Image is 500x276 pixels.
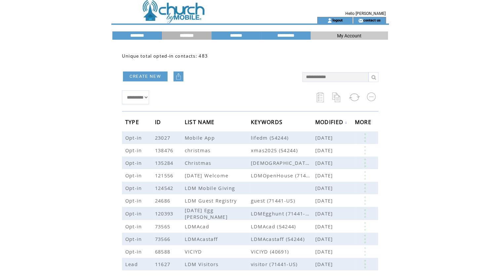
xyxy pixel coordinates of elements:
[251,120,285,124] a: KEYWORDS
[122,53,208,59] span: Unique total opted-in contacts: 483
[155,210,175,217] span: 120393
[155,160,175,166] span: 135284
[315,185,335,191] span: [DATE]
[155,197,172,204] span: 24686
[125,248,144,255] span: Opt-in
[332,18,342,22] a: logout
[185,147,212,154] span: christmas
[185,117,216,129] span: LIST NAME
[185,185,237,191] span: LDM Mobile Giving
[315,120,348,124] a: MODIFIED↓
[125,172,144,179] span: Opt-in
[363,18,381,22] a: contact us
[185,172,230,179] span: [DATE] Welcome
[315,160,335,166] span: [DATE]
[315,236,335,242] span: [DATE]
[315,172,335,179] span: [DATE]
[337,33,362,38] span: My Account
[125,134,144,141] span: Opt-in
[251,248,315,255] span: VICIYD (40691)
[251,261,315,267] span: visitor (71441-US)
[155,120,163,124] a: ID
[155,172,175,179] span: 121556
[355,117,373,129] span: MORE
[185,223,211,230] span: LDMAcad
[175,73,182,80] img: upload.png
[125,210,144,217] span: Opt-in
[345,11,386,16] span: Hello [PERSON_NAME]
[155,134,172,141] span: 23027
[251,160,315,166] span: ldmchristmas (71441-US)
[185,248,204,255] span: VICIYD
[315,147,335,154] span: [DATE]
[251,172,315,179] span: LDMOpenHouse (71441-US)
[315,261,335,267] span: [DATE]
[185,236,220,242] span: LDMAcastaff
[185,207,229,220] span: [DATE] Egg [PERSON_NAME]
[125,223,144,230] span: Opt-in
[315,197,335,204] span: [DATE]
[125,160,144,166] span: Opt-in
[251,223,315,230] span: LDMAcad (54244)
[185,134,216,141] span: Mobile App
[125,197,144,204] span: Opt-in
[155,223,172,230] span: 73565
[125,236,144,242] span: Opt-in
[327,18,332,23] img: account_icon.gif
[185,120,216,124] a: LIST NAME
[315,223,335,230] span: [DATE]
[155,248,172,255] span: 68588
[185,197,239,204] span: LDM Guest Registry
[251,117,285,129] span: KEYWORDS
[251,134,315,141] span: lifedm (54244)
[125,185,144,191] span: Opt-in
[315,134,335,141] span: [DATE]
[125,147,144,154] span: Opt-in
[185,261,220,267] span: LDM Visitors
[125,120,141,124] a: TYPE
[315,117,345,129] span: MODIFIED
[358,18,363,23] img: contact_us_icon.gif
[251,236,315,242] span: LDMAcastaff (54244)
[155,117,163,129] span: ID
[315,210,335,217] span: [DATE]
[251,147,315,154] span: xmas2025 (54244)
[251,210,315,217] span: LDMEgghunt (71441-US)
[155,185,175,191] span: 124542
[185,160,213,166] span: Christmas
[315,248,335,255] span: [DATE]
[155,236,172,242] span: 73566
[125,261,139,267] span: Lead
[125,117,141,129] span: TYPE
[155,147,175,154] span: 138476
[155,261,172,267] span: 11627
[251,197,315,204] span: guest (71441-US)
[123,71,168,81] a: CREATE NEW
